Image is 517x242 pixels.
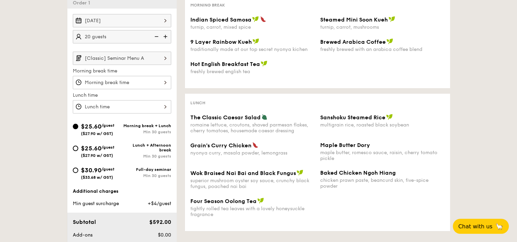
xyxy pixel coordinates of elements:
[261,60,268,67] img: icon-vegan.f8ff3823.svg
[73,219,96,225] span: Subtotal
[190,24,315,30] div: turnip, carrot, mixed spice
[81,175,113,180] span: ($33.68 w/ GST)
[122,173,171,178] div: Min 30 guests
[320,170,396,176] span: Baked Chicken Ngoh Hiang
[320,16,388,23] span: Steamed Mini Soon Kueh
[147,201,171,206] span: +$4/guest
[122,143,171,152] div: Lunch + Afternoon break
[190,114,261,121] span: The Classic Caesar Salad
[190,142,251,149] span: Grain's Curry Chicken
[149,219,171,225] span: $592.00
[260,16,266,22] img: icon-spicy.37a8142b.svg
[257,198,264,204] img: icon-vegan.f8ff3823.svg
[320,177,445,189] div: chicken prawn paste, beancurd skin, five-spice powder
[253,38,259,44] img: icon-vegan.f8ff3823.svg
[190,46,315,52] div: traditionally made at our top secret nyonya kichen
[73,124,78,129] input: $25.60/guest($27.90 w/ GST)Morning break + LunchMin 30 guests
[190,3,225,8] span: Morning break
[122,130,171,134] div: Min 30 guests
[73,188,171,195] div: Additional charges
[158,232,171,238] span: $0.00
[190,100,205,105] span: Lunch
[190,178,315,189] div: superior mushroom oyster soy sauce, crunchy black fungus, poached nai bai
[73,201,119,206] span: Min guest surcharge
[190,16,251,23] span: Indian Spiced Samosa
[320,150,445,161] div: maple butter, romesco sauce, raisin, cherry tomato pickle
[122,167,171,172] div: Full-day seminar
[386,38,393,44] img: icon-vegan.f8ff3823.svg
[190,170,296,176] span: Wok Braised Nai Bai and Black Fungus
[81,123,101,130] span: $25.60
[320,24,445,30] div: turnip, carrot, mushrooms
[495,223,503,230] span: 🦙
[453,219,509,234] button: Chat with us🦙
[81,131,113,136] span: ($27.90 w/ GST)
[389,16,395,22] img: icon-vegan.f8ff3823.svg
[73,14,171,27] input: Event date
[252,16,259,22] img: icon-vegan.f8ff3823.svg
[161,30,171,43] img: icon-add.58712e84.svg
[320,39,386,45] span: Brewed Arabica Coffee
[73,68,171,75] label: Morning break time
[81,166,101,174] span: $30.90
[458,223,492,230] span: Chat with us
[81,153,113,158] span: ($27.90 w/ GST)
[73,100,171,113] input: Lunch time
[261,114,268,120] img: icon-vegetarian.fe4039eb.svg
[73,146,78,151] input: $25.60/guest($27.90 w/ GST)Lunch + Afternoon breakMin 30 guests
[73,76,171,89] input: Morning break time
[122,154,171,159] div: Min 30 guests
[297,170,303,176] img: icon-vegan.f8ff3823.svg
[386,114,393,120] img: icon-vegan.f8ff3823.svg
[190,61,260,67] span: Hot English Breakfast Tea
[101,145,114,150] span: /guest
[190,69,315,75] div: freshly brewed english tea
[320,46,445,52] div: freshly brewed with an arabica coffee blend
[190,206,315,217] div: tightly rolled tea leaves with a lovely honeysuckle fragrance
[151,30,161,43] img: icon-reduce.1d2dbef1.svg
[160,52,171,65] img: icon-chevron-right.3c0dfbd6.svg
[320,122,445,128] div: multigrain rice, roasted black soybean
[73,30,171,43] input: Number of guests
[252,142,258,148] img: icon-spicy.37a8142b.svg
[190,122,315,134] div: romaine lettuce, croutons, shaved parmesan flakes, cherry tomatoes, housemade caesar dressing
[122,123,171,128] div: Morning break + Lunch
[73,232,93,238] span: Add-ons
[81,145,101,152] span: $25.60
[320,142,370,148] span: Maple Butter Dory
[190,39,252,45] span: 9 Layer Rainbow Kueh
[73,92,171,99] label: Lunch time
[190,198,257,204] span: Four Season Oolong Tea
[101,167,114,172] span: /guest
[320,114,385,121] span: Sanshoku Steamed Rice
[190,150,315,156] div: nyonya curry, masala powder, lemongrass
[73,167,78,173] input: $30.90/guest($33.68 w/ GST)Full-day seminarMin 30 guests
[101,123,114,128] span: /guest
